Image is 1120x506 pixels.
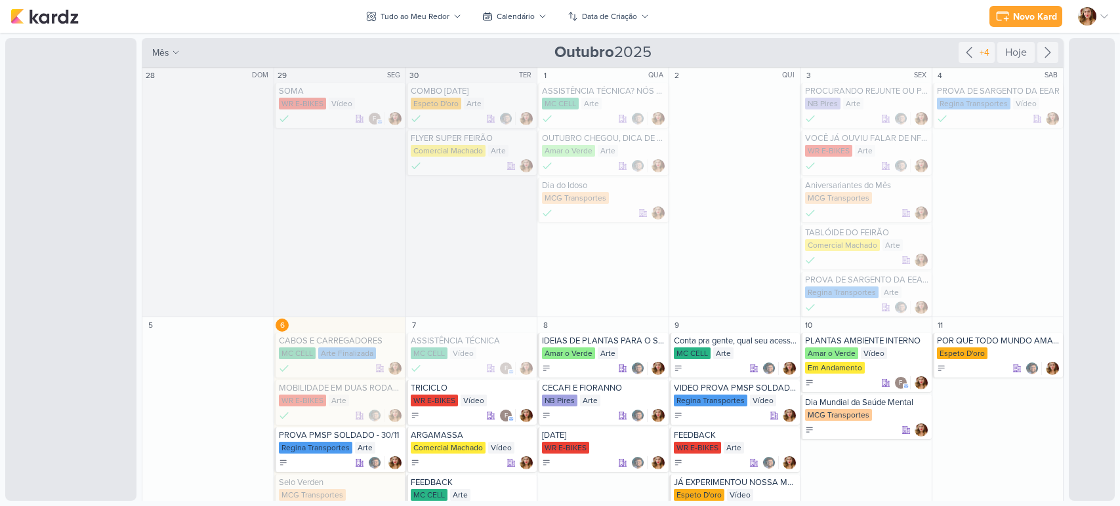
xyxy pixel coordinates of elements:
div: Finalizado [411,112,421,125]
div: Responsável: Thaís Leite [1046,112,1059,125]
img: Thaís Leite [783,456,796,469]
div: Finalizado [279,112,289,125]
div: Responsável: Thaís Leite [915,301,928,314]
div: Espeto D'oro [411,98,461,109]
img: Thaís Leite [652,112,665,125]
img: Eduardo Pinheiro [1026,362,1039,375]
div: 2 [671,69,684,82]
div: Colaboradores: financeiro.dqv@gmail.com [499,409,516,422]
div: Responsável: Thaís Leite [652,456,665,469]
div: A Fazer [937,364,946,373]
div: Responsável: Thaís Leite [520,159,533,172]
img: Thaís Leite [783,362,796,375]
div: Colaboradores: Eduardo Pinheiro [631,362,648,375]
img: Thaís Leite [388,456,402,469]
img: Thaís Leite [783,409,796,422]
p: f [505,366,508,372]
div: CECAFI E FIORANNO [542,383,665,393]
img: Thaís Leite [388,112,402,125]
div: A Fazer [674,458,683,467]
div: financeiro.dqv@gmail.com [894,376,907,389]
div: Finalizado [411,362,421,375]
p: f [373,116,376,123]
div: MC CELL [279,347,316,359]
div: Arte [724,442,744,454]
div: DOM [252,70,272,81]
div: WR E-BIKES [805,145,852,157]
div: A Fazer [805,425,814,435]
div: A Fazer [805,378,814,387]
div: Colaboradores: Eduardo Pinheiro [762,456,779,469]
div: IDEIAS DE PLANTAS PARA O SEU BANHEIRO [542,336,665,346]
img: Thaís Leite [520,159,533,172]
div: WR E-BIKES [279,98,326,109]
img: Thaís Leite [520,362,533,375]
div: Colaboradores: financeiro.dqv@gmail.com [499,362,516,375]
div: Arte [355,442,375,454]
div: Arte [855,145,875,157]
img: Eduardo Pinheiro [762,362,776,375]
div: A Fazer [674,364,683,373]
img: Thaís Leite [388,362,402,375]
div: Responsável: Thaís Leite [652,206,665,220]
div: financeiro.dqv@gmail.com [499,362,512,375]
div: Selo Verden [279,477,402,488]
div: Responsável: Thaís Leite [652,362,665,375]
img: Eduardo Pinheiro [631,362,644,375]
div: A Fazer [411,411,420,420]
div: Comercial Machado [411,145,486,157]
div: FLYER SUPER FEIRÃO [411,133,534,144]
img: Thaís Leite [1078,7,1096,26]
div: Responsável: Thaís Leite [520,456,533,469]
div: Arte [580,395,600,406]
div: Vídeo [1013,98,1039,109]
div: Hoje [997,42,1035,63]
div: Amar o Verde [542,347,595,359]
div: Responsável: Thaís Leite [388,362,402,375]
img: Eduardo Pinheiro [894,301,907,314]
div: A Fazer [542,364,551,373]
img: Thaís Leite [915,112,928,125]
img: Thaís Leite [388,409,402,422]
img: Thaís Leite [520,409,533,422]
div: Responsável: Thaís Leite [783,362,796,375]
div: Em Andamento [805,362,865,374]
div: Vídeo [329,98,355,109]
div: MCG Transportes [542,192,609,204]
div: MCG Transportes [805,192,872,204]
div: Amar o Verde [805,347,858,359]
div: SEG [387,70,404,81]
div: SAB [1045,70,1062,81]
div: Finalizado [411,159,421,172]
div: Colaboradores: Eduardo Pinheiro [762,362,779,375]
div: WR E-BIKES [411,395,458,406]
div: Responsável: Thaís Leite [915,112,928,125]
div: Colaboradores: Eduardo Pinheiro [631,409,648,422]
div: Responsável: Thaís Leite [783,409,796,422]
div: Arte [713,347,734,359]
div: Finalizado [279,362,289,375]
img: Thaís Leite [915,301,928,314]
div: +4 [977,46,992,60]
div: PROVA DE SARGENTO DA EEAR - 30/11 [805,275,928,285]
div: Finalizado [542,206,552,220]
img: Eduardo Pinheiro [631,409,644,422]
div: MC CELL [411,489,447,501]
div: Responsável: Thaís Leite [388,409,402,422]
div: Vídeo [488,442,514,454]
div: NB Pires [542,395,577,406]
div: QUI [782,70,799,81]
img: Thaís Leite [915,423,928,437]
div: Arte [488,145,508,157]
div: Responsável: Thaís Leite [783,456,796,469]
div: Arte [581,98,602,109]
div: TRICICLO [411,383,534,393]
div: Colaboradores: Eduardo Pinheiro [1026,362,1042,375]
div: Dia do Idoso [542,180,665,191]
div: Colaboradores: Eduardo Pinheiro [368,456,384,469]
div: JÁ EXPERIMENTOU NOSSA MAIONESE DE ALHO? [674,477,797,488]
div: FEEDBACK [411,477,534,488]
div: 9 [671,319,684,332]
div: WR E-BIKES [542,442,589,454]
p: f [899,380,902,387]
